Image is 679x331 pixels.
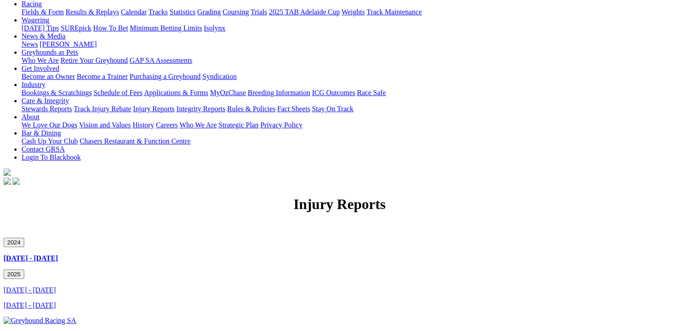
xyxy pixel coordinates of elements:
[39,40,96,48] a: [PERSON_NAME]
[22,121,77,129] a: We Love Our Dogs
[250,8,267,16] a: Trials
[22,57,675,65] div: Greyhounds as Pets
[22,81,45,88] a: Industry
[93,24,128,32] a: How To Bet
[22,8,64,16] a: Fields & Form
[204,24,225,32] a: Isolynx
[13,178,20,185] img: twitter.svg
[219,121,258,129] a: Strategic Plan
[22,97,69,105] a: Care & Integrity
[77,73,128,80] a: Become a Trainer
[22,137,78,145] a: Cash Up Your Club
[130,24,202,32] a: Minimum Betting Limits
[156,121,178,129] a: Careers
[342,8,365,16] a: Weights
[61,57,128,64] a: Retire Your Greyhound
[4,178,11,185] img: facebook.svg
[357,89,385,96] a: Race Safe
[22,40,675,48] div: News & Media
[22,32,66,40] a: News & Media
[22,105,72,113] a: Stewards Reports
[22,40,38,48] a: News
[130,57,193,64] a: GAP SA Assessments
[277,105,310,113] a: Fact Sheets
[93,89,142,96] a: Schedule of Fees
[22,145,65,153] a: Contact GRSA
[133,105,175,113] a: Injury Reports
[367,8,422,16] a: Track Maintenance
[176,105,225,113] a: Integrity Reports
[4,169,11,176] img: logo-grsa-white.png
[4,270,24,279] button: 2025
[74,105,131,113] a: Track Injury Rebate
[61,24,91,32] a: SUREpick
[22,129,61,137] a: Bar & Dining
[312,89,355,96] a: ICG Outcomes
[144,89,208,96] a: Applications & Forms
[170,8,196,16] a: Statistics
[132,121,154,129] a: History
[22,121,675,129] div: About
[269,8,340,16] a: 2025 TAB Adelaide Cup
[22,105,675,113] div: Care & Integrity
[197,8,221,16] a: Grading
[4,286,56,294] a: [DATE] - [DATE]
[22,16,49,24] a: Wagering
[260,121,302,129] a: Privacy Policy
[210,89,246,96] a: MyOzChase
[79,121,131,129] a: Vision and Values
[22,137,675,145] div: Bar & Dining
[22,113,39,121] a: About
[22,24,675,32] div: Wagering
[79,137,190,145] a: Chasers Restaurant & Function Centre
[22,89,92,96] a: Bookings & Scratchings
[22,24,59,32] a: [DATE] Tips
[66,8,119,16] a: Results & Replays
[22,73,675,81] div: Get Involved
[4,254,58,262] a: [DATE] - [DATE]
[121,8,147,16] a: Calendar
[149,8,168,16] a: Tracks
[22,57,59,64] a: Who We Are
[223,8,249,16] a: Coursing
[130,73,201,80] a: Purchasing a Greyhound
[180,121,217,129] a: Who We Are
[4,317,76,325] img: Greyhound Racing SA
[248,89,310,96] a: Breeding Information
[227,105,276,113] a: Rules & Policies
[22,89,675,97] div: Industry
[22,73,75,80] a: Become an Owner
[4,238,24,247] button: 2024
[22,8,675,16] div: Racing
[202,73,237,80] a: Syndication
[22,48,78,56] a: Greyhounds as Pets
[312,105,353,113] a: Stay On Track
[22,65,59,72] a: Get Involved
[22,153,81,161] a: Login To Blackbook
[294,196,385,212] strong: Injury Reports
[4,301,56,309] a: [DATE] - [DATE]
